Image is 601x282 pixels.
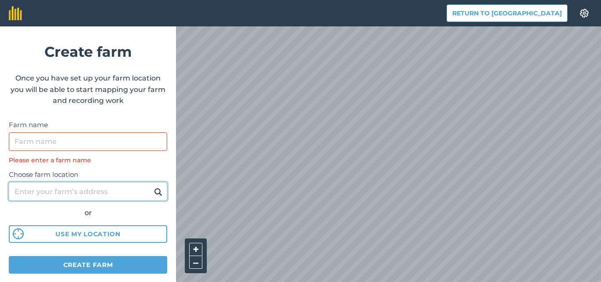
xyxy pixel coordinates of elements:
button: Return to [GEOGRAPHIC_DATA] [447,4,568,22]
label: Farm name [9,120,167,130]
button: Use my location [9,225,167,243]
button: Create farm [9,256,167,274]
img: svg+xml;base64,PHN2ZyB4bWxucz0iaHR0cDovL3d3dy53My5vcmcvMjAwMC9zdmciIHdpZHRoPSIxOSIgaGVpZ2h0PSIyNC... [154,187,162,197]
label: Choose farm location [9,169,167,180]
div: Please enter a farm name [9,155,167,165]
input: Farm name [9,132,167,151]
button: + [189,243,202,256]
input: Enter your farm’s address [9,182,167,201]
p: Once you have set up your farm location you will be able to start mapping your farm and recording... [9,73,167,106]
h1: Create farm [9,40,167,63]
img: fieldmargin Logo [9,6,22,20]
img: svg%3e [13,228,24,239]
div: or [9,207,167,219]
button: – [189,256,202,269]
img: A cog icon [579,9,590,18]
